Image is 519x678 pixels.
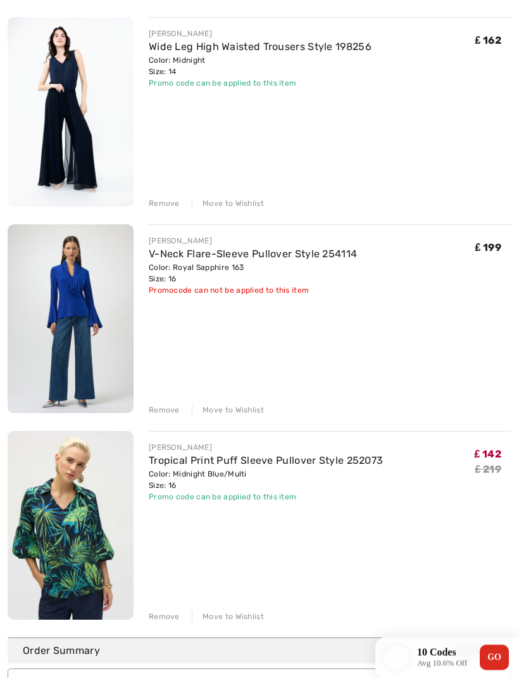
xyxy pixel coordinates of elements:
span: ₤ 142 [475,449,501,461]
div: [PERSON_NAME] [149,236,357,247]
div: Promo code can be applied to this item [149,78,372,89]
div: Color: Royal Sapphire 163 Size: 16 [149,262,357,285]
div: Order Summary [23,644,506,659]
div: Remove [149,405,180,416]
div: Promocode can not be applied to this item [149,285,357,297]
a: V-Neck Flare-Sleeve Pullover Style 254114 [149,248,357,260]
img: Tropical Print Puff Sleeve Pullover Style 252073 [8,432,134,620]
span: ₤ 162 [475,35,501,47]
div: Remove [149,198,180,210]
div: Color: Midnight Blue/Multi Size: 16 [149,469,383,492]
div: Move to Wishlist [192,405,264,416]
div: Move to Wishlist [192,198,264,210]
div: [PERSON_NAME] [149,29,372,40]
div: Remove [149,611,180,623]
span: ₤ 199 [475,242,501,254]
s: ₤ 219 [475,464,501,476]
img: V-Neck Flare-Sleeve Pullover Style 254114 [8,225,134,414]
a: Tropical Print Puff Sleeve Pullover Style 252073 [149,455,383,467]
img: Wide Leg High Waisted Trousers Style 198256 [8,18,134,207]
div: Promo code can be applied to this item [149,492,383,503]
a: Wide Leg High Waisted Trousers Style 198256 [149,41,372,53]
div: Move to Wishlist [192,611,264,623]
div: [PERSON_NAME] [149,442,383,454]
div: Color: Midnight Size: 14 [149,55,372,78]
